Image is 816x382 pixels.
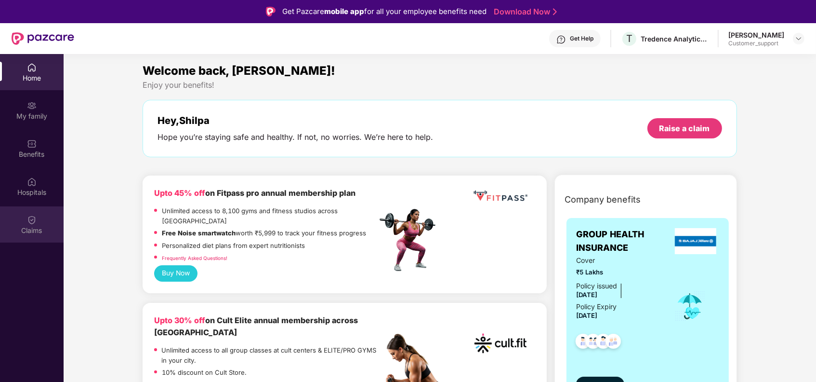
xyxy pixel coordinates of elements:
[576,291,597,299] span: [DATE]
[659,123,710,134] div: Raise a claim
[27,177,37,187] img: svg+xml;base64,PHN2ZyBpZD0iSG9zcGl0YWxzIiB4bWxucz0iaHR0cDovL3d3dy53My5vcmcvMjAwMC9zdmciIHdpZHRoPS...
[570,35,593,42] div: Get Help
[154,188,205,198] b: Upto 45% off
[576,255,661,266] span: Cover
[143,64,335,78] span: Welcome back, [PERSON_NAME]!
[576,312,597,319] span: [DATE]
[556,35,566,44] img: svg+xml;base64,PHN2ZyBpZD0iSGVscC0zMngzMiIgeG1sbnM9Imh0dHA6Ly93d3cudzMub3JnLzIwMDAvc3ZnIiB3aWR0aD...
[154,265,197,282] button: Buy Now
[158,132,433,142] div: Hope you’re staying safe and healthy. If not, no worries. We’re here to help.
[158,115,433,126] div: Hey, Shilpa
[576,267,661,277] span: ₹5 Lakhs
[728,30,784,40] div: [PERSON_NAME]
[377,206,444,274] img: fpp.png
[472,314,529,372] img: cult.png
[162,345,377,365] p: Unlimited access to all group classes at cult centers & ELITE/PRO GYMS in your city.
[571,331,595,355] img: svg+xml;base64,PHN2ZyB4bWxucz0iaHR0cDovL3d3dy53My5vcmcvMjAwMC9zdmciIHdpZHRoPSI0OC45NDMiIGhlaWdodD...
[162,255,227,261] a: Frequently Asked Questions!
[592,331,615,355] img: svg+xml;base64,PHN2ZyB4bWxucz0iaHR0cDovL3d3dy53My5vcmcvMjAwMC9zdmciIHdpZHRoPSI0OC45NDMiIGhlaWdodD...
[27,215,37,225] img: svg+xml;base64,PHN2ZyBpZD0iQ2xhaW0iIHhtbG5zPSJodHRwOi8vd3d3LnczLm9yZy8yMDAwL3N2ZyIgd2lkdGg9IjIwIi...
[162,241,305,251] p: Personalized diet plans from expert nutritionists
[674,290,706,322] img: icon
[576,281,617,291] div: Policy issued
[472,187,529,205] img: fppp.png
[553,7,557,17] img: Stroke
[795,35,803,42] img: svg+xml;base64,PHN2ZyBpZD0iRHJvcGRvd24tMzJ4MzIiIHhtbG5zPSJodHRwOi8vd3d3LnczLm9yZy8yMDAwL3N2ZyIgd2...
[154,315,358,337] b: on Cult Elite annual membership across [GEOGRAPHIC_DATA]
[154,188,355,198] b: on Fitpass pro annual membership plan
[27,139,37,149] img: svg+xml;base64,PHN2ZyBpZD0iQmVuZWZpdHMiIHhtbG5zPSJodHRwOi8vd3d3LnczLm9yZy8yMDAwL3N2ZyIgd2lkdGg9Ij...
[565,193,641,206] span: Company benefits
[12,32,74,45] img: New Pazcare Logo
[581,331,605,355] img: svg+xml;base64,PHN2ZyB4bWxucz0iaHR0cDovL3d3dy53My5vcmcvMjAwMC9zdmciIHdpZHRoPSI0OC45MTUiIGhlaWdodD...
[494,7,554,17] a: Download Now
[576,301,617,312] div: Policy Expiry
[324,7,364,16] strong: mobile app
[626,33,632,44] span: T
[576,228,672,255] span: GROUP HEALTH INSURANCE
[143,80,737,90] div: Enjoy your benefits!
[162,206,377,226] p: Unlimited access to 8,100 gyms and fitness studios across [GEOGRAPHIC_DATA]
[154,315,205,325] b: Upto 30% off
[266,7,276,16] img: Logo
[602,331,625,355] img: svg+xml;base64,PHN2ZyB4bWxucz0iaHR0cDovL3d3dy53My5vcmcvMjAwMC9zdmciIHdpZHRoPSI0OC45NDMiIGhlaWdodD...
[675,228,716,254] img: insurerLogo
[27,63,37,72] img: svg+xml;base64,PHN2ZyBpZD0iSG9tZSIgeG1sbnM9Imh0dHA6Ly93d3cudzMub3JnLzIwMDAvc3ZnIiB3aWR0aD0iMjAiIG...
[162,228,366,238] p: worth ₹5,999 to track your fitness progress
[641,34,708,43] div: Tredence Analytics Solutions Private Limited
[282,6,487,17] div: Get Pazcare for all your employee benefits need
[162,229,236,237] strong: Free Noise smartwatch
[728,40,784,47] div: Customer_support
[27,101,37,110] img: svg+xml;base64,PHN2ZyB3aWR0aD0iMjAiIGhlaWdodD0iMjAiIHZpZXdCb3g9IjAgMCAyMCAyMCIgZmlsbD0ibm9uZSIgeG...
[162,368,247,378] p: 10% discount on Cult Store.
